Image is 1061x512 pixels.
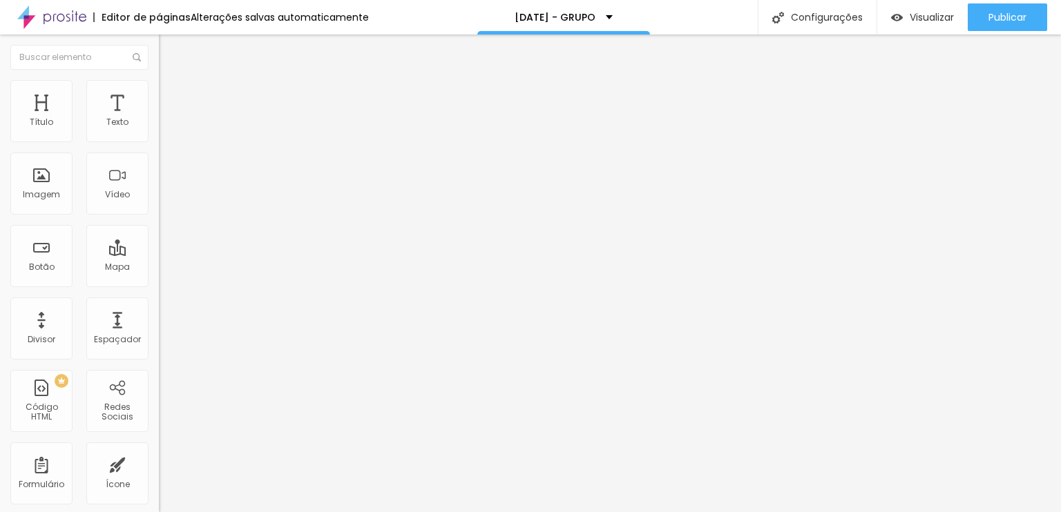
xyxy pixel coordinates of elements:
div: Imagem [23,190,60,199]
div: Divisor [28,335,55,344]
div: Editor de páginas [93,12,191,22]
div: Ícone [106,480,130,489]
img: view-1.svg [891,12,903,23]
div: Botão [29,262,55,272]
div: Texto [106,117,128,127]
div: Mapa [105,262,130,272]
img: Icone [133,53,141,61]
input: Buscar elemento [10,45,149,70]
button: Visualizar [877,3,968,31]
div: Vídeo [105,190,130,199]
div: Código HTML [14,402,68,422]
button: Publicar [968,3,1047,31]
div: Título [30,117,53,127]
span: Publicar [988,12,1026,23]
div: Formulário [19,480,64,489]
div: Espaçador [94,335,141,344]
div: Redes Sociais [90,402,144,422]
img: Icone [772,12,784,23]
iframe: Editor [159,35,1061,512]
div: Alterações salvas automaticamente [191,12,369,22]
span: Visualizar [910,12,954,23]
p: [DATE] - GRUPO [515,12,595,22]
